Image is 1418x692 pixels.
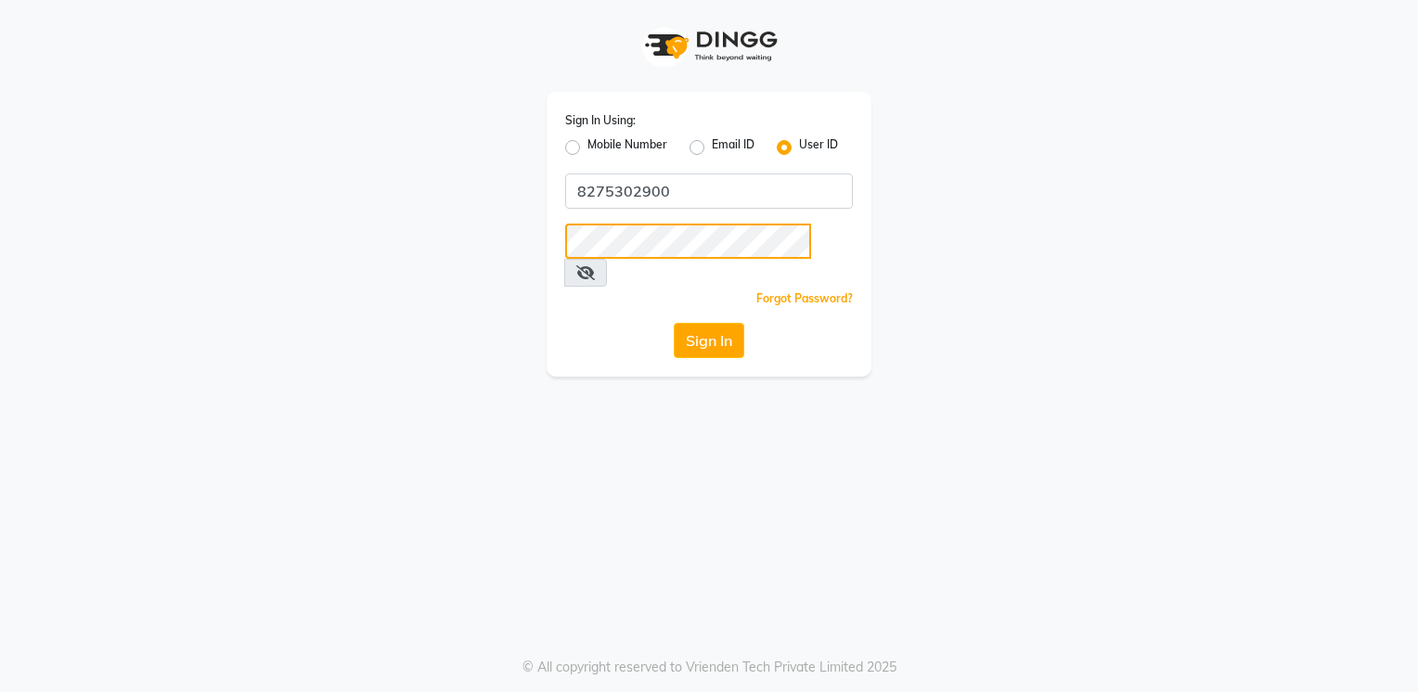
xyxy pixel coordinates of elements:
[565,173,853,209] input: Username
[712,136,754,159] label: Email ID
[565,112,636,129] label: Sign In Using:
[635,19,783,73] img: logo1.svg
[674,323,744,358] button: Sign In
[587,136,667,159] label: Mobile Number
[756,291,853,305] a: Forgot Password?
[799,136,838,159] label: User ID
[565,224,811,259] input: Username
